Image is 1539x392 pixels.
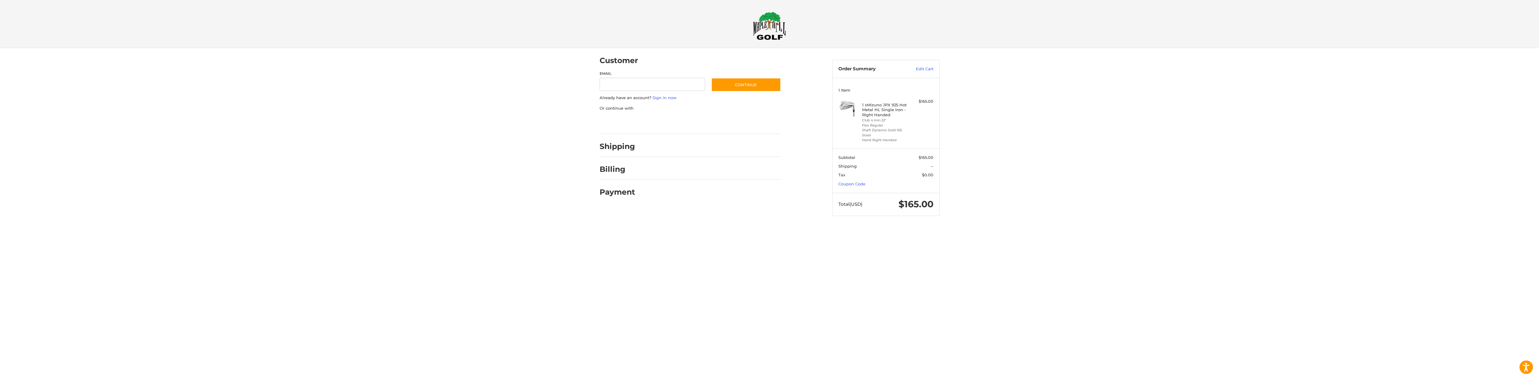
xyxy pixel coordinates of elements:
[919,155,933,160] span: $165.00
[910,99,933,105] div: $165.00
[930,164,933,169] span: --
[903,66,933,72] a: Edit Cart
[600,56,638,65] h2: Customer
[862,118,908,123] li: Club 4 Iron 22°
[1489,376,1539,392] iframe: Google Customer Reviews
[862,128,908,138] li: Shaft Dynamic Gold 105 Steel
[862,102,908,117] h4: 1 x Mizuno JPX 925 Hot Metal HL Single Iron - Right Handed
[6,366,72,386] iframe: Gorgias live chat messenger
[899,199,933,210] span: $165.00
[862,123,908,128] li: Flex Regular
[649,117,694,128] iframe: PayPal-paylater
[922,172,933,177] span: $0.00
[597,117,643,128] iframe: PayPal-paypal
[838,164,857,169] span: Shipping
[600,95,781,101] p: Already have an account?
[838,181,865,186] a: Coupon Code
[838,88,933,93] h3: 1 Item
[862,138,908,143] li: Hand Right-Handed
[711,78,781,92] button: Continue
[653,95,677,100] a: Sign in now
[838,66,903,72] h3: Order Summary
[600,105,781,111] p: Or continue with
[699,117,745,128] iframe: PayPal-venmo
[838,155,855,160] span: Subtotal
[838,172,845,177] span: Tax
[838,201,862,207] span: Total (USD)
[600,71,705,76] label: Email
[600,187,635,197] h2: Payment
[600,165,635,174] h2: Billing
[753,12,786,40] img: Maple Hill Golf
[600,142,635,151] h2: Shipping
